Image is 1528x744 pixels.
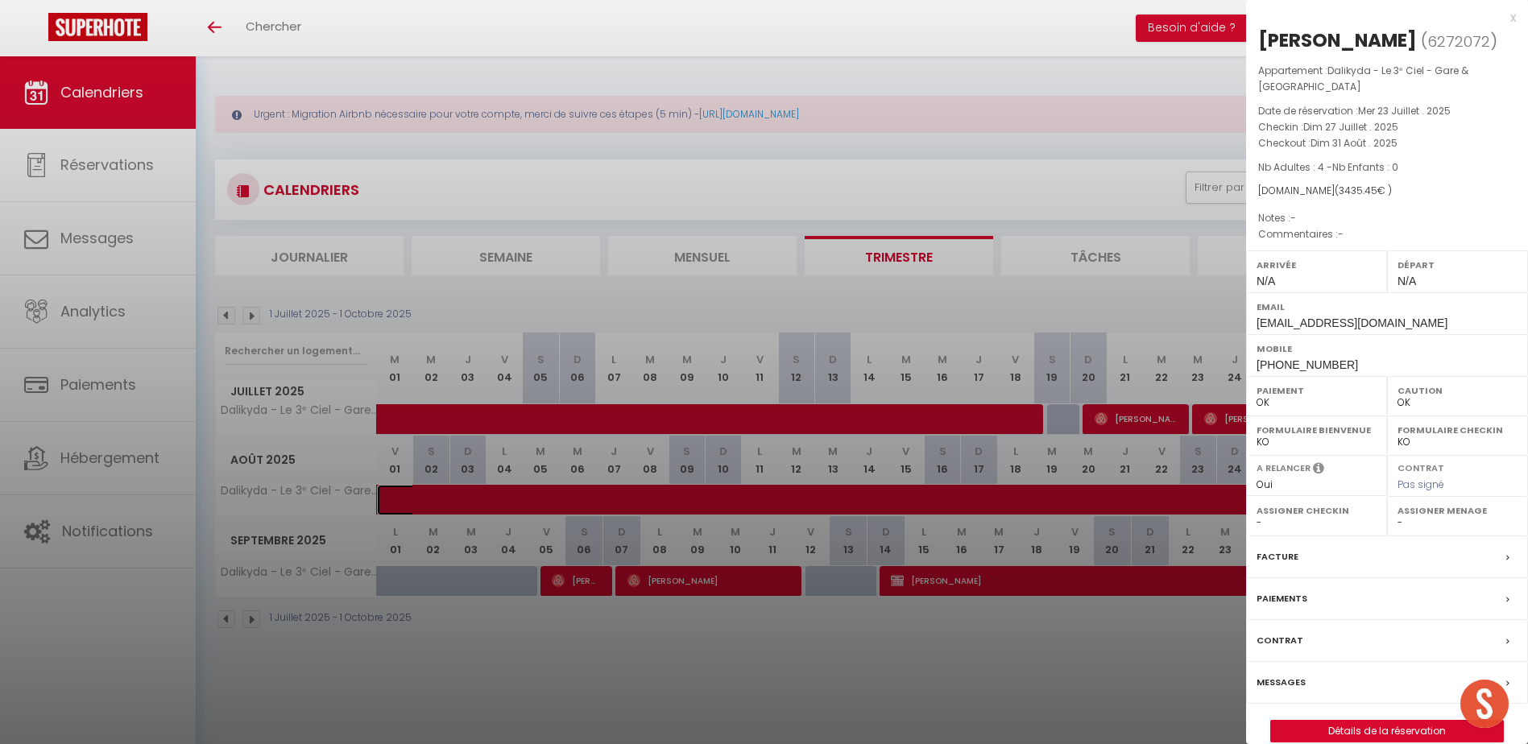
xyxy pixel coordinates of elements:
label: A relancer [1257,461,1311,475]
span: - [1338,227,1344,241]
label: Caution [1398,382,1518,399]
p: Notes : [1258,210,1516,226]
label: Facture [1257,548,1298,565]
i: Sélectionner OUI si vous souhaiter envoyer les séquences de messages post-checkout [1313,461,1324,479]
span: Dim 27 Juillet . 2025 [1303,120,1398,134]
p: Checkin : [1258,119,1516,135]
span: [PHONE_NUMBER] [1257,358,1358,371]
span: Nb Enfants : 0 [1332,160,1398,174]
label: Paiements [1257,590,1307,607]
label: Départ [1398,257,1518,273]
span: - [1290,211,1296,225]
span: Mer 23 Juillet . 2025 [1358,104,1451,118]
p: Checkout : [1258,135,1516,151]
span: [EMAIL_ADDRESS][DOMAIN_NAME] [1257,316,1447,329]
span: ( € ) [1335,184,1392,197]
p: Appartement : [1258,63,1516,95]
span: N/A [1398,275,1416,287]
span: ( ) [1421,30,1497,52]
label: Contrat [1398,461,1444,472]
div: [PERSON_NAME] [1258,27,1417,53]
span: 3435.45 [1339,184,1377,197]
div: Ouvrir le chat [1460,680,1509,728]
label: Email [1257,299,1518,315]
p: Commentaires : [1258,226,1516,242]
label: Assigner Checkin [1257,502,1377,519]
span: Nb Adultes : 4 - [1258,160,1398,174]
button: Détails de la réservation [1270,720,1504,742]
span: Pas signé [1398,477,1444,491]
label: Contrat [1257,632,1303,649]
span: Dim 31 Août . 2025 [1311,136,1398,150]
label: Arrivée [1257,257,1377,273]
div: x [1246,8,1516,27]
a: Détails de la réservation [1271,721,1503,742]
label: Messages [1257,674,1306,691]
span: Dalikyda - Le 3ᵉ Ciel - Gare & [GEOGRAPHIC_DATA] [1258,64,1468,93]
div: [DOMAIN_NAME] [1258,184,1516,199]
label: Formulaire Checkin [1398,422,1518,438]
label: Formulaire Bienvenue [1257,422,1377,438]
p: Date de réservation : [1258,103,1516,119]
label: Paiement [1257,382,1377,399]
label: Mobile [1257,341,1518,357]
label: Assigner Menage [1398,502,1518,519]
span: 6272072 [1427,31,1490,52]
span: N/A [1257,275,1275,287]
